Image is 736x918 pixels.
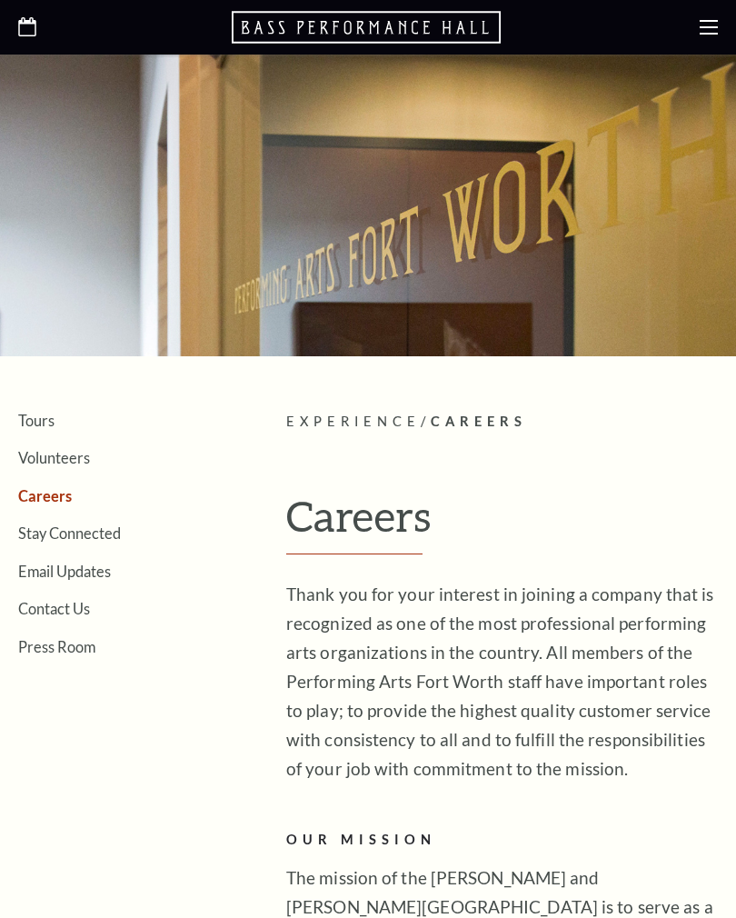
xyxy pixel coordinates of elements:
a: Email Updates [18,563,111,580]
p: / [286,411,718,434]
a: Volunteers [18,449,90,466]
a: Stay Connected [18,524,121,542]
a: Press Room [18,638,95,655]
a: Contact Us [18,600,90,617]
span: Careers [431,414,527,429]
a: Careers [18,487,72,504]
h1: Careers [286,493,718,554]
p: Thank you for your interest in joining a company that is recognized as one of the most profession... [286,580,718,783]
span: Experience [286,414,421,429]
h2: OUR MISSION [286,829,718,852]
a: Tours [18,412,55,429]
